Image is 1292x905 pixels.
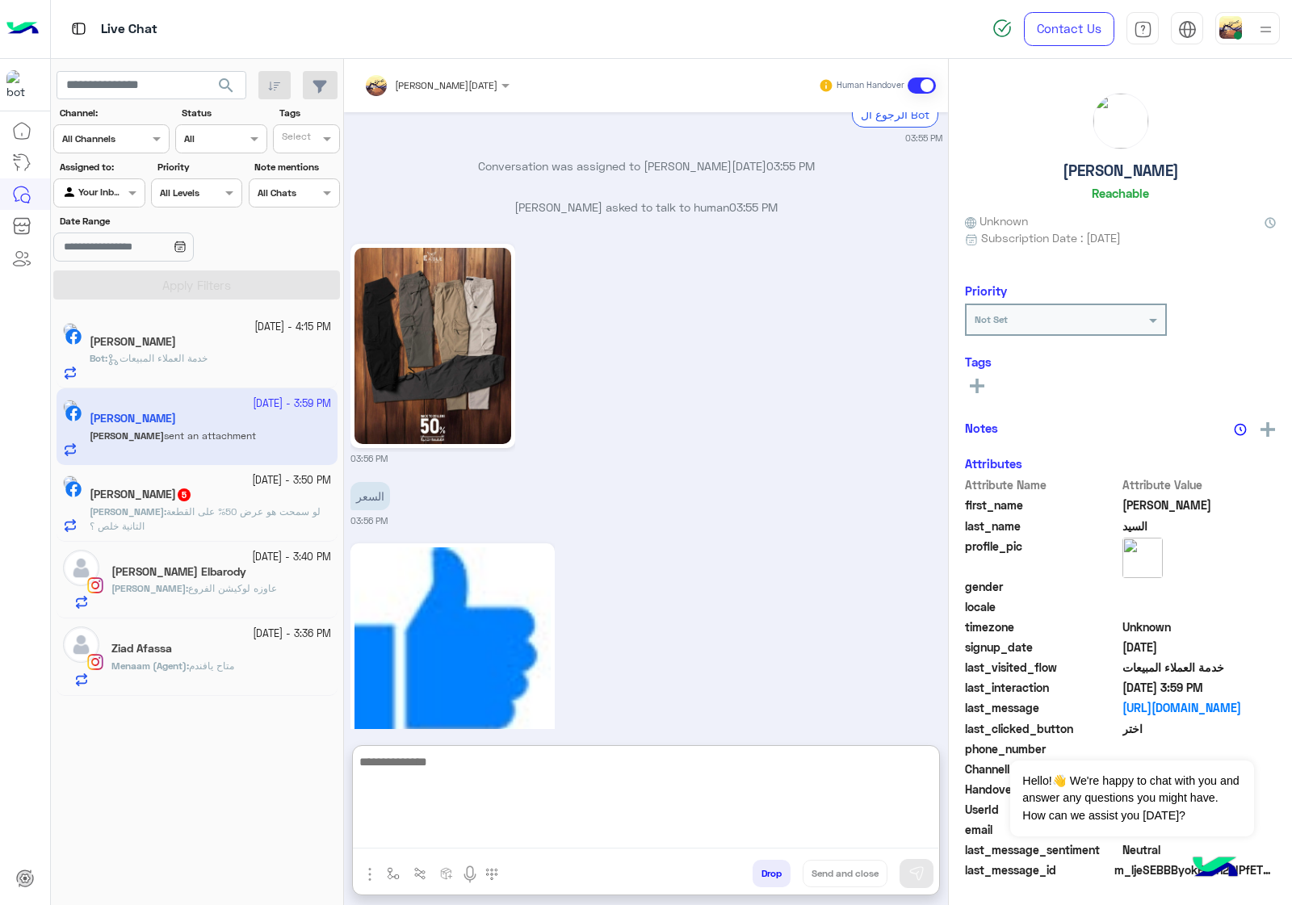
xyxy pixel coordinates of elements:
span: 0 [1122,841,1277,858]
span: ChannelId [965,760,1119,777]
p: 30/9/2025, 3:56 PM [350,482,390,510]
span: [PERSON_NAME] [111,582,186,594]
label: Note mentions [254,160,338,174]
small: Human Handover [837,79,904,92]
img: userImage [1219,16,1242,39]
span: last_clicked_button [965,720,1119,737]
img: Trigger scenario [413,867,426,880]
small: [DATE] - 4:15 PM [254,320,331,335]
img: select flow [387,867,400,880]
span: last_name [965,517,1119,534]
span: first_name [965,496,1119,513]
img: create order [440,867,453,880]
img: send message [908,865,925,882]
h6: Attributes [965,456,1022,471]
img: Facebook [65,329,82,345]
span: UserId [965,801,1119,818]
span: timezone [965,618,1119,635]
span: last_message [965,699,1119,716]
h6: Reachable [1092,186,1149,200]
b: : [90,505,166,517]
img: picture [63,323,78,337]
img: tab [69,19,89,39]
img: add [1261,422,1275,437]
small: [DATE] - 3:40 PM [252,550,331,565]
h5: [PERSON_NAME] [1063,161,1179,180]
img: spinner [992,19,1012,38]
small: 03:56 PM [350,452,388,465]
label: Tags [279,106,338,120]
b: : [111,582,188,594]
button: Send and close [803,860,887,887]
button: Apply Filters [53,270,340,300]
label: Status [182,106,265,120]
img: tab [1178,20,1197,39]
label: Date Range [60,214,241,228]
img: defaultAdmin.png [63,626,99,663]
span: خدمة العملاء المبيعات [1122,659,1277,676]
button: create order [434,860,460,886]
span: m_ljeSEBBByokFz6h22IPfETDpfD0r9JYq6TQ_V-H0wo9Qek8E42FPUYlcoFkKyeH3R0i94iCYffd-y-NO6-CsgA [1114,861,1276,878]
img: Instagram [87,577,103,593]
span: locale [965,598,1119,615]
img: 545793416_1320223893109409_4865671382359123176_n.jpg [354,248,511,444]
span: Bot [90,352,105,364]
span: phone_number [965,740,1119,757]
span: 03:55 PM [729,200,778,214]
p: [PERSON_NAME] asked to talk to human [350,199,942,216]
span: last_visited_flow [965,659,1119,676]
a: tab [1126,12,1159,46]
span: 2025-09-30T12:59:01.09Z [1122,679,1277,696]
img: tab [1134,20,1152,39]
span: [PERSON_NAME] [90,505,164,517]
h5: Ahmed Hassan [90,488,192,501]
button: Drop [753,860,791,887]
button: Trigger scenario [407,860,434,886]
span: email [965,821,1119,838]
span: last_message_id [965,861,1111,878]
small: [DATE] - 3:50 PM [252,473,331,488]
span: Attribute Value [1122,476,1277,493]
b: : [111,660,189,672]
img: 713415422032625 [6,70,36,99]
span: عاوزه لوكيشن الفروع [188,582,277,594]
img: hulul-logo.png [1187,840,1244,897]
span: اختر [1122,720,1277,737]
small: [DATE] - 3:36 PM [253,626,331,642]
span: 03:55 PM [766,159,815,173]
img: notes [1234,423,1247,436]
span: profile_pic [965,538,1119,575]
span: last_interaction [965,679,1119,696]
h6: Tags [965,354,1276,369]
img: picture [63,476,78,490]
a: Contact Us [1024,12,1114,46]
span: [PERSON_NAME][DATE] [395,79,497,91]
span: Hello!👋 We're happy to chat with you and answer any questions you might have. How can we assist y... [1010,760,1253,836]
label: Assigned to: [60,160,143,174]
button: search [207,71,246,106]
h5: Aliaa Mahmoud [90,335,176,349]
p: Live Chat [101,19,157,40]
img: send voice note [460,865,480,884]
span: لو سمحت هو عرض 50% على القطعة التانية خلص ؟ [90,505,321,532]
img: send attachment [360,865,380,884]
button: select flow [380,860,407,886]
span: null [1122,578,1277,595]
img: profile [1256,19,1276,40]
img: 39178562_1505197616293642_5411344281094848512_n.png [354,547,551,744]
img: picture [1122,538,1163,578]
span: last_message_sentiment [965,841,1119,858]
span: gender [965,578,1119,595]
small: 03:55 PM [905,132,942,145]
span: عبدالكريم [1122,496,1277,513]
span: خدمة العملاء المبيعات [107,352,208,364]
div: Select [279,129,311,148]
span: signup_date [965,639,1119,656]
label: Channel: [60,106,168,120]
span: Menaam (Agent) [111,660,187,672]
img: Instagram [87,654,103,670]
a: [URL][DOMAIN_NAME] [1122,699,1277,716]
span: Unknown [1122,618,1277,635]
img: defaultAdmin.png [63,550,99,586]
h5: Ziad Afassa [111,642,172,656]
